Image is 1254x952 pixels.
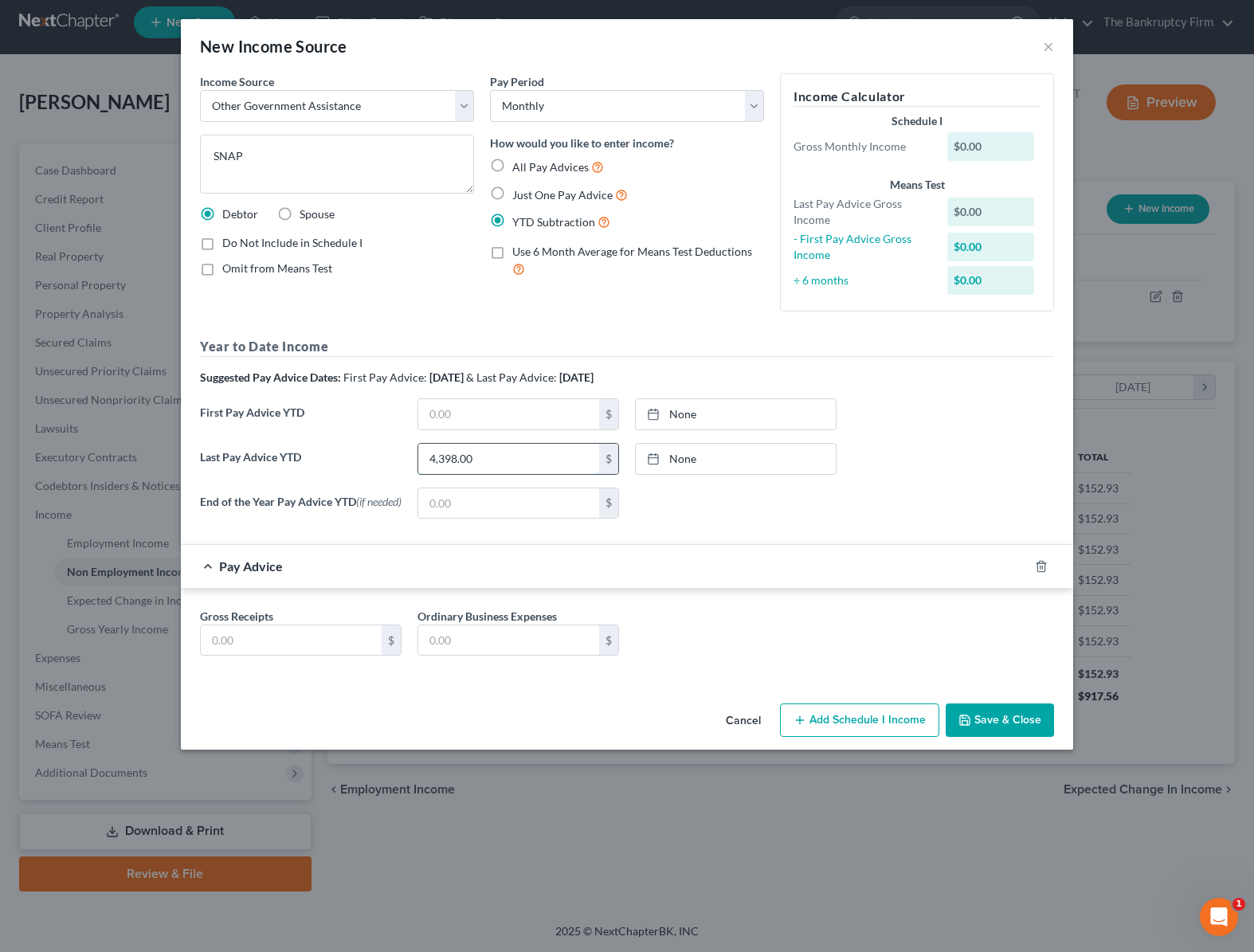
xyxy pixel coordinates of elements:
div: $0.00 [947,198,1035,226]
span: (if needed) [356,495,402,508]
label: Last Pay Advice YTD [192,443,410,488]
label: Pay Period [490,73,544,90]
div: Gross Monthly Income [786,139,939,155]
input: 0.00 [418,488,599,519]
label: First Pay Advice YTD [192,398,410,443]
div: $0.00 [947,266,1035,295]
span: Use 6 Month Average for Means Test Deductions [512,245,752,258]
div: $ [599,488,618,519]
span: Omit from Means Test [222,261,332,275]
span: Pay Advice [219,558,283,574]
input: 0.00 [418,444,599,474]
input: 0.00 [418,399,599,429]
div: $ [599,625,618,656]
span: All Pay Advices [512,160,589,174]
span: & Last Pay Advice: [466,370,557,384]
div: $0.00 [947,132,1035,161]
span: 1 [1232,898,1245,911]
h5: Year to Date Income [200,337,1054,357]
div: $ [382,625,401,656]
div: Schedule I [794,113,1040,129]
span: Income Source [200,75,274,88]
span: First Pay Advice: [343,370,427,384]
h5: Income Calculator [794,87,1040,107]
a: None [636,399,836,429]
div: $ [599,444,618,474]
div: $0.00 [947,233,1035,261]
span: Just One Pay Advice [512,188,613,202]
label: End of the Year Pay Advice YTD [192,488,410,532]
button: × [1043,37,1054,56]
label: How would you like to enter income? [490,135,674,151]
button: Cancel [713,705,774,737]
strong: [DATE] [559,370,594,384]
strong: Suggested Pay Advice Dates: [200,370,341,384]
div: $ [599,399,618,429]
input: 0.00 [201,625,382,656]
div: ÷ 6 months [786,272,939,288]
div: - First Pay Advice Gross Income [786,231,939,263]
iframe: Intercom live chat [1200,898,1238,936]
button: Add Schedule I Income [780,703,939,737]
strong: [DATE] [429,370,464,384]
span: Debtor [222,207,258,221]
div: Means Test [794,177,1040,193]
label: Ordinary Business Expenses [417,608,557,625]
input: 0.00 [418,625,599,656]
span: Spouse [300,207,335,221]
div: New Income Source [200,35,347,57]
div: Last Pay Advice Gross Income [786,196,939,228]
span: Do Not Include in Schedule I [222,236,362,249]
label: Gross Receipts [200,608,273,625]
span: YTD Subtraction [512,215,595,229]
button: Save & Close [946,703,1054,737]
a: None [636,444,836,474]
